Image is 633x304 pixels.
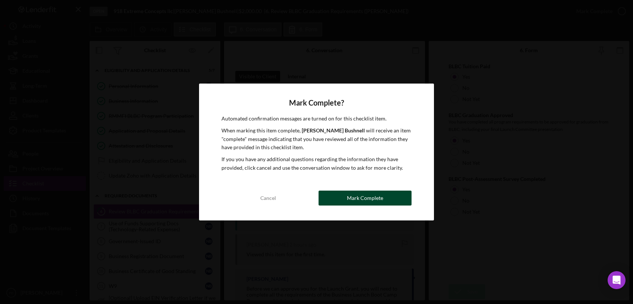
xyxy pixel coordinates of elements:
[302,127,365,134] b: [PERSON_NAME] Bushnell
[221,155,412,172] p: If you you have any additional questions regarding the information they have provided, click canc...
[221,98,412,107] h4: Mark Complete?
[608,271,626,289] div: Open Intercom Messenger
[221,126,412,151] p: When marking this item complete, will receive an item "complete" message indicating that you have...
[347,191,383,206] div: Mark Complete
[319,191,412,206] button: Mark Complete
[221,191,314,206] button: Cancel
[221,115,412,123] p: Automated confirmation messages are turned on for this checklist item.
[260,191,276,206] div: Cancel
